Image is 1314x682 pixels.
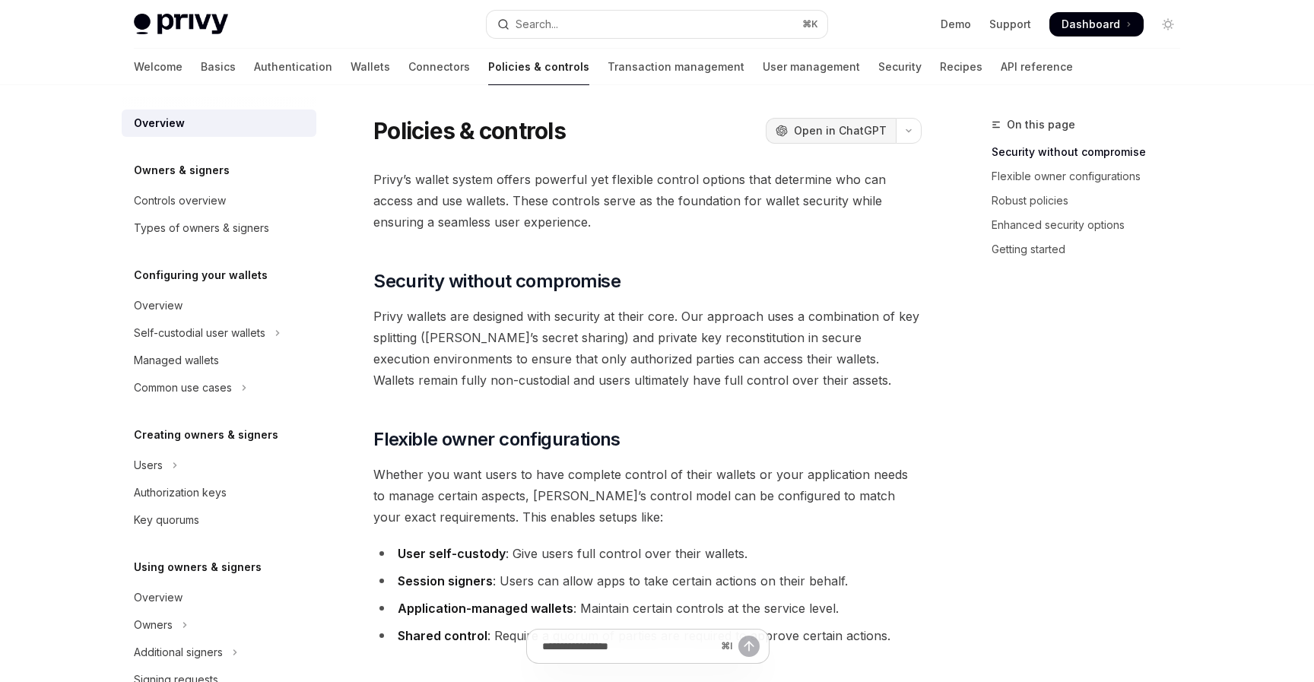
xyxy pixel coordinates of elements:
span: Privy’s wallet system offers powerful yet flexible control options that determine who can access ... [373,169,922,233]
h5: Using owners & signers [134,558,262,576]
a: Security [878,49,922,85]
h5: Creating owners & signers [134,426,278,444]
a: Key quorums [122,506,316,534]
span: Whether you want users to have complete control of their wallets or your application needs to man... [373,464,922,528]
span: ⌘ K [802,18,818,30]
div: Authorization keys [134,484,227,502]
h5: Owners & signers [134,161,230,179]
strong: User self-custody [398,546,506,561]
a: Transaction management [608,49,744,85]
a: Dashboard [1049,12,1144,36]
a: Overview [122,292,316,319]
div: Owners [134,616,173,634]
a: Connectors [408,49,470,85]
li: : Give users full control over their wallets. [373,543,922,564]
span: Privy wallets are designed with security at their core. Our approach uses a combination of key sp... [373,306,922,391]
input: Ask a question... [542,630,715,663]
a: Getting started [992,237,1192,262]
button: Open search [487,11,827,38]
a: Flexible owner configurations [992,164,1192,189]
div: Common use cases [134,379,232,397]
div: Search... [516,15,558,33]
a: Controls overview [122,187,316,214]
div: Overview [134,114,185,132]
a: Managed wallets [122,347,316,374]
a: Robust policies [992,189,1192,213]
strong: Session signers [398,573,493,588]
span: Flexible owner configurations [373,427,620,452]
span: On this page [1007,116,1075,134]
button: Toggle Self-custodial user wallets section [122,319,316,347]
a: Overview [122,109,316,137]
span: Dashboard [1062,17,1120,32]
button: Toggle Users section [122,452,316,479]
a: Types of owners & signers [122,214,316,242]
div: Additional signers [134,643,223,661]
div: Managed wallets [134,351,219,370]
a: Recipes [940,49,982,85]
div: Self-custodial user wallets [134,324,265,342]
a: Enhanced security options [992,213,1192,237]
strong: Application-managed wallets [398,601,573,616]
button: Toggle Additional signers section [122,639,316,666]
a: User management [763,49,860,85]
span: Security without compromise [373,269,620,293]
a: Support [989,17,1031,32]
h1: Policies & controls [373,117,566,144]
div: Types of owners & signers [134,219,269,237]
h5: Configuring your wallets [134,266,268,284]
div: Users [134,456,163,474]
img: light logo [134,14,228,35]
a: Authorization keys [122,479,316,506]
a: Basics [201,49,236,85]
a: Wallets [351,49,390,85]
a: Welcome [134,49,182,85]
a: Security without compromise [992,140,1192,164]
li: : Users can allow apps to take certain actions on their behalf. [373,570,922,592]
li: : Maintain certain controls at the service level. [373,598,922,619]
li: : Require a quorum of parties are required to approve certain actions. [373,625,922,646]
button: Send message [738,636,760,657]
a: Policies & controls [488,49,589,85]
div: Key quorums [134,511,199,529]
button: Open in ChatGPT [766,118,896,144]
div: Overview [134,297,182,315]
a: Overview [122,584,316,611]
button: Toggle dark mode [1156,12,1180,36]
a: Authentication [254,49,332,85]
span: Open in ChatGPT [794,123,887,138]
div: Overview [134,588,182,607]
button: Toggle Common use cases section [122,374,316,401]
a: Demo [941,17,971,32]
a: API reference [1001,49,1073,85]
button: Toggle Owners section [122,611,316,639]
div: Controls overview [134,192,226,210]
